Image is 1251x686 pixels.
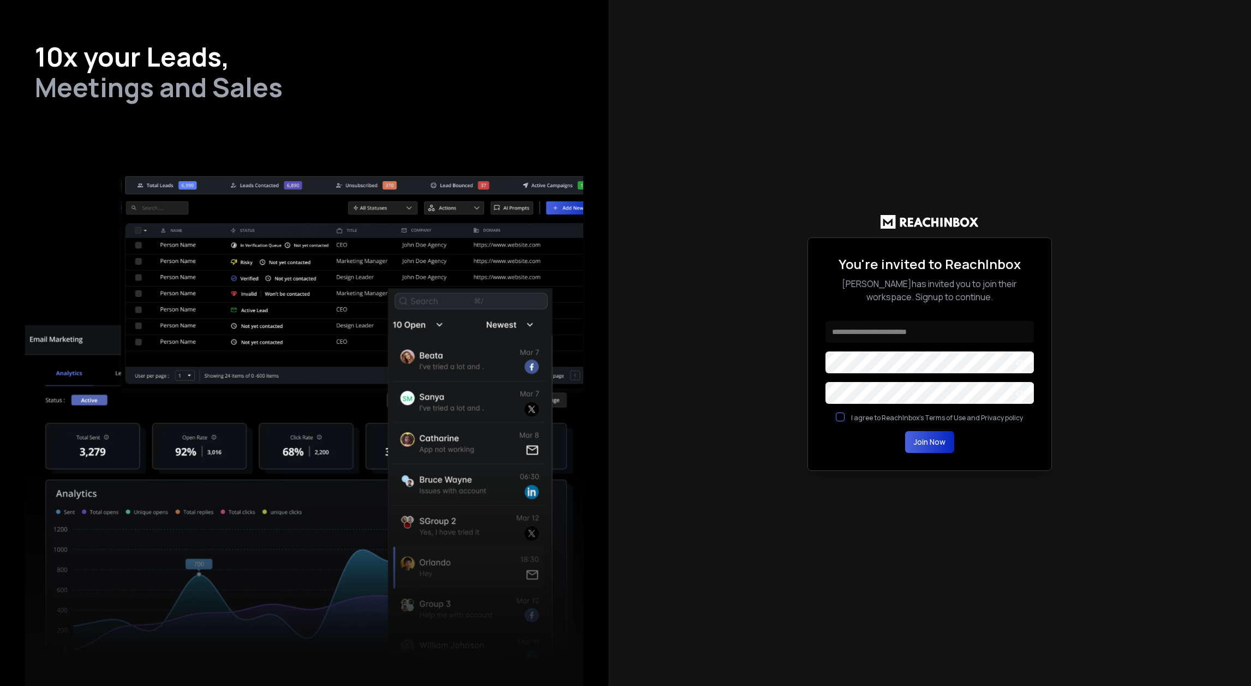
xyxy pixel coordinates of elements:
[35,44,573,70] h1: 10x your Leads,
[905,431,954,453] button: Join Now
[851,413,1023,422] label: I agree to ReachInbox's Terms of Use and Privacy policy
[35,74,573,100] h2: Meetings and Sales
[825,277,1034,303] p: [PERSON_NAME] has invited you to join their workspace. Signup to continue.
[825,255,1034,273] h2: You're invited to ReachInbox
